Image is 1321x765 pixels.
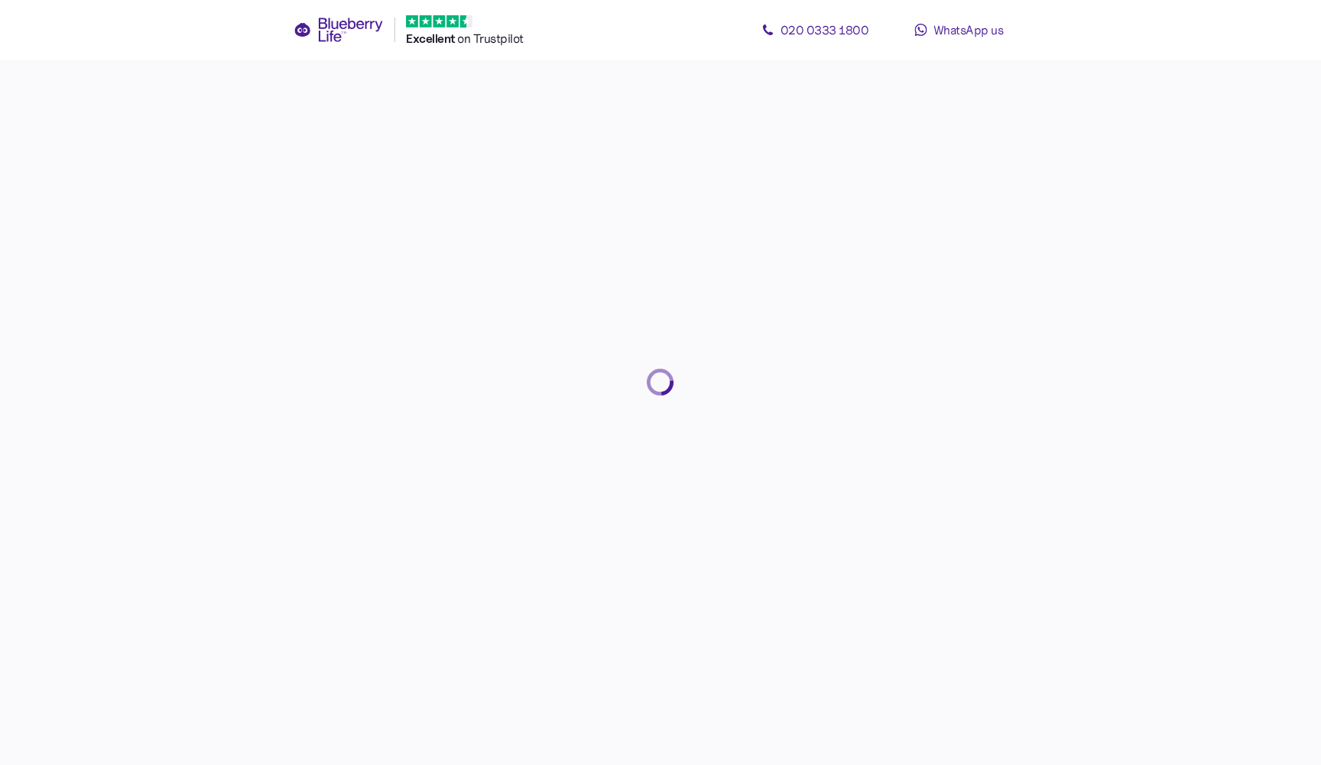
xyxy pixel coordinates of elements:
span: Excellent ️ [406,31,457,46]
span: 020 0333 1800 [781,22,869,37]
a: 020 0333 1800 [746,15,884,45]
span: WhatsApp us [933,22,1004,37]
a: WhatsApp us [890,15,1027,45]
span: on Trustpilot [457,31,524,46]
